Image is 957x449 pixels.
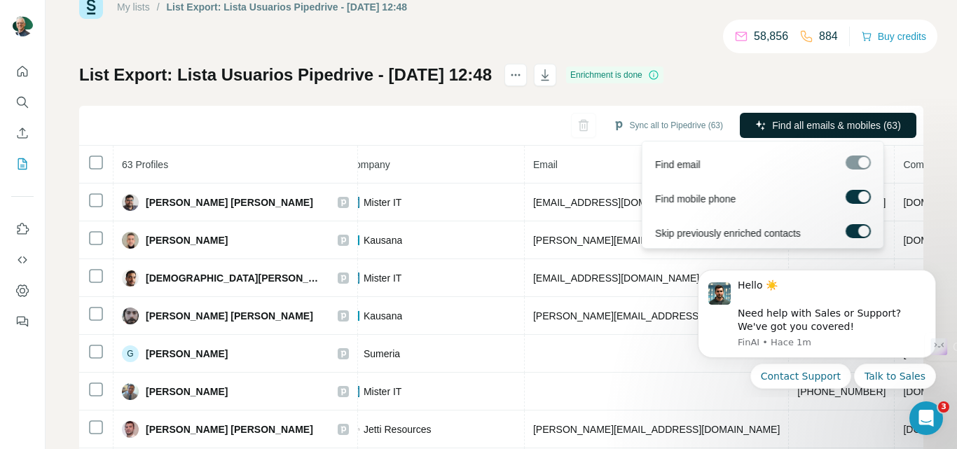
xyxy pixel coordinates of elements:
[533,235,780,246] span: [PERSON_NAME][EMAIL_ADDRESS][DOMAIN_NAME]
[533,272,699,284] span: [EMAIL_ADDRESS][DOMAIN_NAME]
[122,159,168,170] span: 63 Profiles
[187,320,280,376] button: Ayuda
[11,90,34,115] button: Search
[364,271,401,285] span: Mister IT
[122,308,139,324] img: Avatar
[28,171,252,219] p: ¿Cómo podemos ayudarte?
[146,309,313,323] span: [PERSON_NAME] [PERSON_NAME]
[533,197,699,208] span: [EMAIL_ADDRESS][DOMAIN_NAME]
[11,309,34,334] button: Feedback
[146,347,228,361] span: [PERSON_NAME]
[29,248,252,263] h2: Status Surfe
[364,385,401,399] span: Mister IT
[122,345,139,362] div: G
[655,192,736,206] span: Find mobile phone
[364,422,431,436] span: Jetti Resources
[655,226,801,240] span: Skip previously enriched contacts
[122,383,139,400] img: Avatar
[150,22,178,50] img: Profile image for Aurélie
[219,355,249,365] span: Ayuda
[11,59,34,84] button: Quick start
[533,310,780,322] span: [PERSON_NAME][EMAIL_ADDRESS][DOMAIN_NAME]
[566,67,663,83] div: Enrichment is done
[32,355,62,365] span: Inicio
[533,424,780,435] span: [PERSON_NAME][EMAIL_ADDRESS][DOMAIN_NAME]
[146,195,313,209] span: [PERSON_NAME] [PERSON_NAME]
[203,22,231,50] div: Profile image for Miranda
[122,421,139,438] img: Avatar
[29,302,252,317] div: All services are online
[146,271,324,285] span: [DEMOGRAPHIC_DATA][PERSON_NAME]
[655,158,701,172] span: Find email
[504,64,527,86] button: actions
[11,151,34,177] button: My lists
[364,195,401,209] span: Mister IT
[603,115,733,136] button: Sync all to Pipedrive (63)
[241,22,266,48] div: Cerrar
[819,28,838,45] p: 884
[146,385,228,399] span: [PERSON_NAME]
[11,14,34,36] img: Avatar
[28,99,252,171] p: Hola [EMAIL_ADDRESS][DOMAIN_NAME] 👋
[364,309,402,323] span: Kausana
[11,120,34,146] button: Enrich CSV
[122,232,139,249] img: Avatar
[117,355,163,365] span: Mensajes
[122,270,139,286] img: Avatar
[364,347,400,361] span: Sumeria
[364,233,402,247] span: Kausana
[348,159,390,170] span: Company
[861,27,926,46] button: Buy credits
[146,233,228,247] span: [PERSON_NAME]
[28,27,41,49] img: logo
[909,401,943,435] iframe: Intercom live chat
[677,257,957,397] iframe: Intercom notifications mensaje
[122,194,139,211] img: Avatar
[11,216,34,242] button: Use Surfe on LinkedIn
[177,22,205,50] img: Profile image for Christian
[938,401,949,413] span: 3
[11,247,34,272] button: Use Surfe API
[533,159,558,170] span: Email
[117,1,150,13] a: My lists
[146,422,313,436] span: [PERSON_NAME] [PERSON_NAME]
[754,28,788,45] p: 58,856
[93,320,186,376] button: Mensajes
[11,278,34,303] button: Dashboard
[772,118,901,132] span: Find all emails & mobiles (63)
[79,64,492,86] h1: List Export: Lista Usuarios Pipedrive - [DATE] 12:48
[740,113,916,138] button: Find all emails & mobiles (63)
